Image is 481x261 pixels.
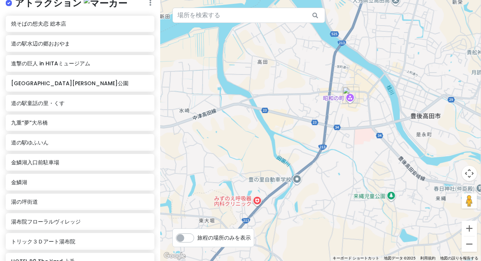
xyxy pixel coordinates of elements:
a: 利用規約 [421,256,436,260]
a: Google マップでこの地域を開きます（新しいウィンドウが開きます） [162,251,187,261]
font: 地図データ ©2025 [384,256,416,260]
font: 湯布院フローラルヴィレッジ [11,218,81,225]
font: 道の駅童話の里・くす [11,99,65,107]
font: 金鱗湖 [11,178,27,186]
font: [GEOGRAPHIC_DATA][PERSON_NAME]公園 [11,79,128,87]
font: 湯の坪街道 [11,198,38,206]
font: 焼そばの想夫恋 総本店 [11,20,66,28]
font: トリック３Ｄアート湯布院 [11,238,75,245]
font: 進撃の巨人 in HITAミュージアム [11,60,90,67]
font: 道の駅ゆふいん [11,139,49,146]
button: 地図上にペグマンを落として、ストリートビューを開きます [462,193,477,209]
button: 地図のカメラコントロール [462,166,477,181]
div: 昭和の町 [343,87,359,104]
button: ズームアウト [462,237,477,252]
input: 場所を検索する [172,8,325,23]
font: 金鱗湖入口前駐車場 [11,159,59,166]
button: ズームイン [462,221,477,236]
font: 旅程の場所のみを表示 [197,234,251,242]
a: 地図の誤りを報告する [440,256,479,260]
font: 九重“夢”大吊橋 [11,119,48,126]
button: キーボード反対 [333,256,379,261]
img: グーグル [162,251,187,261]
font: 道の駅水辺の郷おおやま [11,40,70,47]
